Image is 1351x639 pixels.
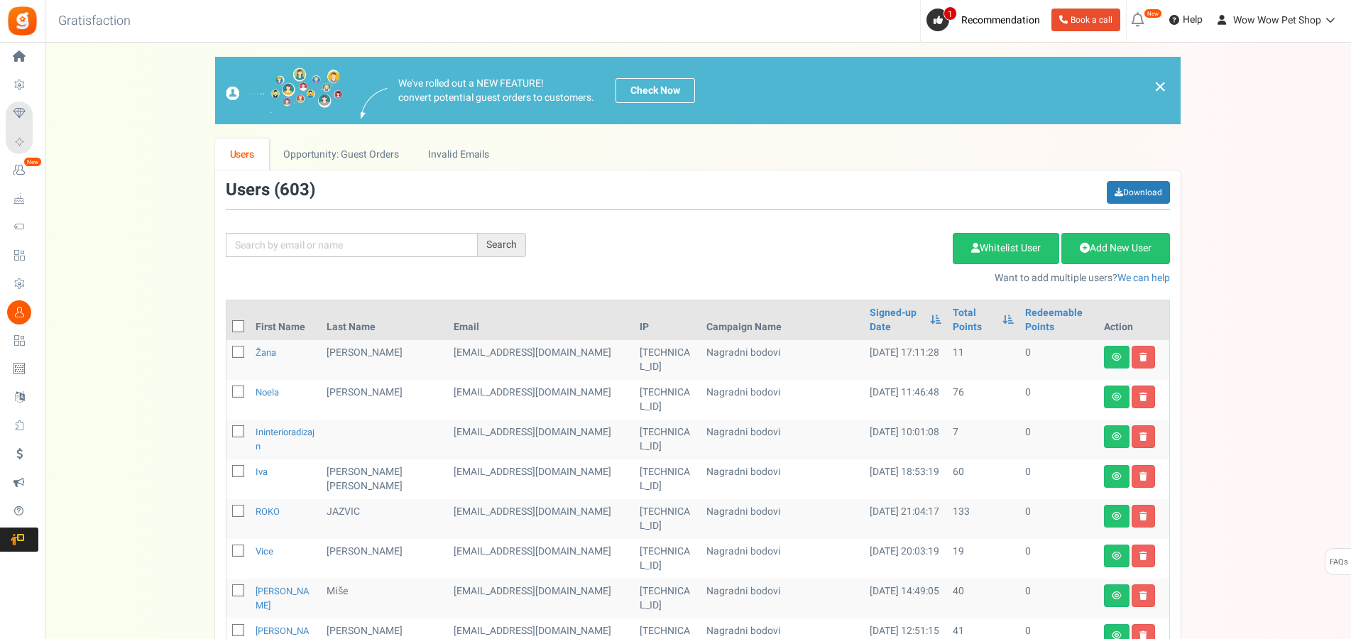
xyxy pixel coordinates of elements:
i: View details [1112,512,1122,520]
td: Nagradni bodovi [701,539,864,579]
th: IP [634,300,701,340]
i: Delete user [1139,353,1147,361]
td: Nagradni bodovi [701,499,864,539]
td: [EMAIL_ADDRESS][DOMAIN_NAME] [448,380,634,420]
td: 11 [947,340,1019,380]
td: [PERSON_NAME] [321,380,448,420]
i: View details [1112,472,1122,481]
td: [TECHNICAL_ID] [634,420,701,459]
td: [TECHNICAL_ID] [634,499,701,539]
span: FAQs [1329,549,1348,576]
td: 0 [1019,380,1098,420]
td: [TECHNICAL_ID] [634,539,701,579]
i: View details [1112,552,1122,560]
th: Campaign Name [701,300,864,340]
td: 0 [1019,539,1098,579]
i: View details [1112,353,1122,361]
td: Miše [321,579,448,618]
i: View details [1112,393,1122,401]
i: Delete user [1139,552,1147,560]
td: [TECHNICAL_ID] [634,579,701,618]
td: 0 [1019,459,1098,499]
a: Download [1107,181,1170,204]
p: We've rolled out a NEW FEATURE! convert potential guest orders to customers. [398,77,594,105]
td: [DATE] 10:01:08 [864,420,947,459]
a: ininterioradizajn [256,425,314,453]
td: [DATE] 20:03:19 [864,539,947,579]
td: [DATE] 17:11:28 [864,340,947,380]
a: [PERSON_NAME] [256,584,310,612]
td: customer [448,499,634,539]
th: Email [448,300,634,340]
a: Iva [256,465,268,479]
a: Add New User [1061,233,1170,264]
a: Book a call [1051,9,1120,31]
span: Wow Wow Pet Shop [1233,13,1321,28]
a: Invalid Emails [414,138,504,170]
h3: Gratisfaction [43,7,146,35]
td: [TECHNICAL_ID] [634,340,701,380]
input: Search by email or name [226,233,478,257]
td: [PERSON_NAME] [321,340,448,380]
td: Nagradni bodovi [701,459,864,499]
a: Vice [256,545,273,558]
td: [EMAIL_ADDRESS][DOMAIN_NAME] [448,539,634,579]
td: Nagradni bodovi [701,380,864,420]
i: Delete user [1139,591,1147,600]
a: Redeemable Points [1025,306,1093,334]
img: images [361,88,388,119]
td: Nagradni bodovi [701,420,864,459]
td: 0 [1019,420,1098,459]
td: 0 [1019,579,1098,618]
p: Want to add multiple users? [547,271,1170,285]
div: Search [478,233,526,257]
td: [PERSON_NAME] [PERSON_NAME] [321,459,448,499]
td: 60 [947,459,1019,499]
td: 133 [947,499,1019,539]
i: Delete user [1139,512,1147,520]
a: We can help [1117,271,1170,285]
td: [EMAIL_ADDRESS][DOMAIN_NAME] [448,579,634,618]
i: Delete user [1139,432,1147,441]
td: 0 [1019,499,1098,539]
a: Whitelist User [953,233,1059,264]
img: images [226,67,343,114]
a: Opportunity: Guest Orders [269,138,413,170]
td: [TECHNICAL_ID] [634,459,701,499]
td: customer [448,459,634,499]
a: Žana [256,346,276,359]
td: [DATE] 14:49:05 [864,579,947,618]
a: Check Now [616,78,695,103]
em: New [1144,9,1162,18]
i: View details [1112,432,1122,441]
td: [EMAIL_ADDRESS][DOMAIN_NAME] [448,340,634,380]
td: 0 [1019,340,1098,380]
td: [EMAIL_ADDRESS][DOMAIN_NAME] [448,420,634,459]
a: 1 Recommendation [926,9,1046,31]
th: Action [1098,300,1169,340]
a: Noela [256,386,279,399]
td: Nagradni bodovi [701,340,864,380]
h3: Users ( ) [226,181,315,200]
span: Recommendation [961,13,1040,28]
td: 19 [947,539,1019,579]
a: Users [215,138,269,170]
span: 1 [943,6,957,21]
span: 603 [280,177,310,202]
a: × [1154,78,1166,95]
img: Gratisfaction [6,5,38,37]
th: Last Name [321,300,448,340]
td: JAZVIC [321,499,448,539]
span: Help [1179,13,1203,27]
td: Nagradni bodovi [701,579,864,618]
td: 76 [947,380,1019,420]
i: Delete user [1139,393,1147,401]
th: First Name [250,300,321,340]
a: ROKO [256,505,280,518]
a: Help [1164,9,1208,31]
i: View details [1112,591,1122,600]
td: [DATE] 11:46:48 [864,380,947,420]
a: Signed-up Date [870,306,923,334]
td: [DATE] 18:53:19 [864,459,947,499]
td: 7 [947,420,1019,459]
